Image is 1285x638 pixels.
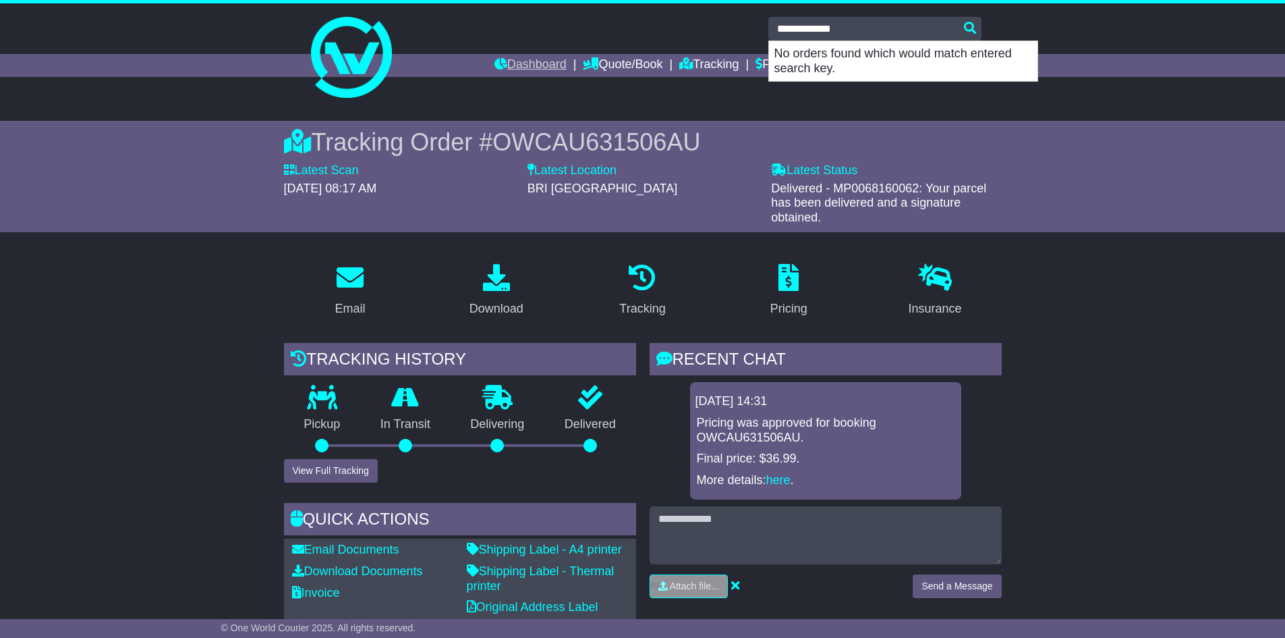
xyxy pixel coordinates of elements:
label: Latest Location [527,163,617,178]
a: here [766,473,791,487]
a: Tracking [610,259,674,323]
label: Latest Scan [284,163,359,178]
a: Financials [755,54,817,77]
span: Delivered - MP0068160062: Your parcel has been delivered and a signature obtained. [771,182,986,224]
div: Quick Actions [284,503,636,539]
div: RECENT CHAT [650,343,1002,379]
span: OWCAU631506AU [492,128,700,156]
a: Shipping Label - Thermal printer [467,564,615,593]
button: Send a Message [913,575,1001,598]
a: Invoice [292,586,340,600]
span: © One World Courier 2025. All rights reserved. [221,622,416,633]
p: Delivering [451,417,545,432]
p: No orders found which would match entered search key. [769,41,1037,81]
div: Pricing [770,300,807,318]
a: Insurance [900,259,971,323]
a: Email [326,259,374,323]
a: Shipping Label - A4 printer [467,543,622,556]
a: Download Documents [292,564,423,578]
p: More details: . [697,473,954,488]
p: Delivered [544,417,636,432]
a: Dashboard [494,54,567,77]
p: Pricing was approved for booking OWCAU631506AU. [697,416,954,445]
div: Tracking Order # [284,128,1002,157]
a: Original Address Label [467,600,598,614]
span: [DATE] 08:17 AM [284,182,377,195]
span: BRI [GEOGRAPHIC_DATA] [527,182,677,195]
a: Download [461,259,532,323]
a: Quote/Book [583,54,662,77]
p: In Transit [360,417,451,432]
div: [DATE] 14:31 [695,394,956,409]
p: Pickup [284,417,361,432]
a: Pricing [762,259,816,323]
div: Insurance [909,300,962,318]
div: Download [469,300,523,318]
a: Email Documents [292,543,399,556]
div: Tracking [619,300,665,318]
a: Tracking [679,54,739,77]
div: Email [335,300,365,318]
button: View Full Tracking [284,459,378,483]
label: Latest Status [771,163,857,178]
div: Tracking history [284,343,636,379]
p: Final price: $36.99. [697,452,954,467]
